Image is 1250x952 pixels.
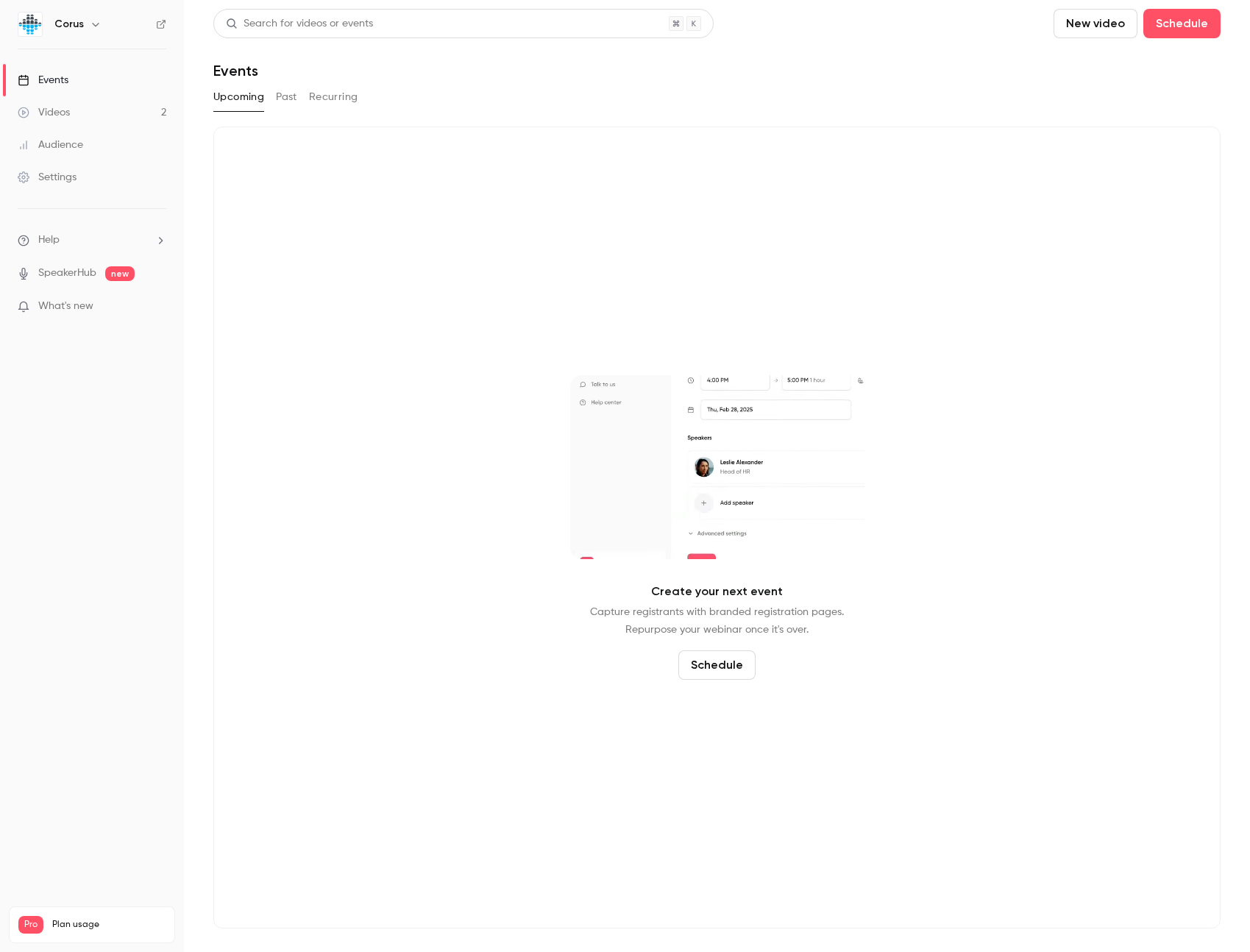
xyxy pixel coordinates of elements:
[38,232,60,248] span: Help
[18,13,42,36] img: Corus
[18,105,70,120] div: Videos
[54,17,84,32] h6: Corus
[651,583,783,600] p: Create your next event
[18,138,83,152] div: Audience
[276,85,297,109] button: Past
[38,266,96,281] a: SpeakerHub
[38,299,93,314] span: What's new
[1143,9,1221,38] button: Schedule
[213,85,264,109] button: Upcoming
[309,85,358,109] button: Recurring
[226,16,373,32] div: Search for videos or events
[18,73,68,88] div: Events
[1054,9,1137,38] button: New video
[149,300,166,313] iframe: Noticeable Trigger
[213,62,258,79] h1: Events
[105,266,135,281] span: new
[678,650,756,680] button: Schedule
[18,170,77,185] div: Settings
[52,919,166,931] span: Plan usage
[590,603,844,639] p: Capture registrants with branded registration pages. Repurpose your webinar once it's over.
[18,916,43,934] span: Pro
[18,232,166,248] li: help-dropdown-opener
